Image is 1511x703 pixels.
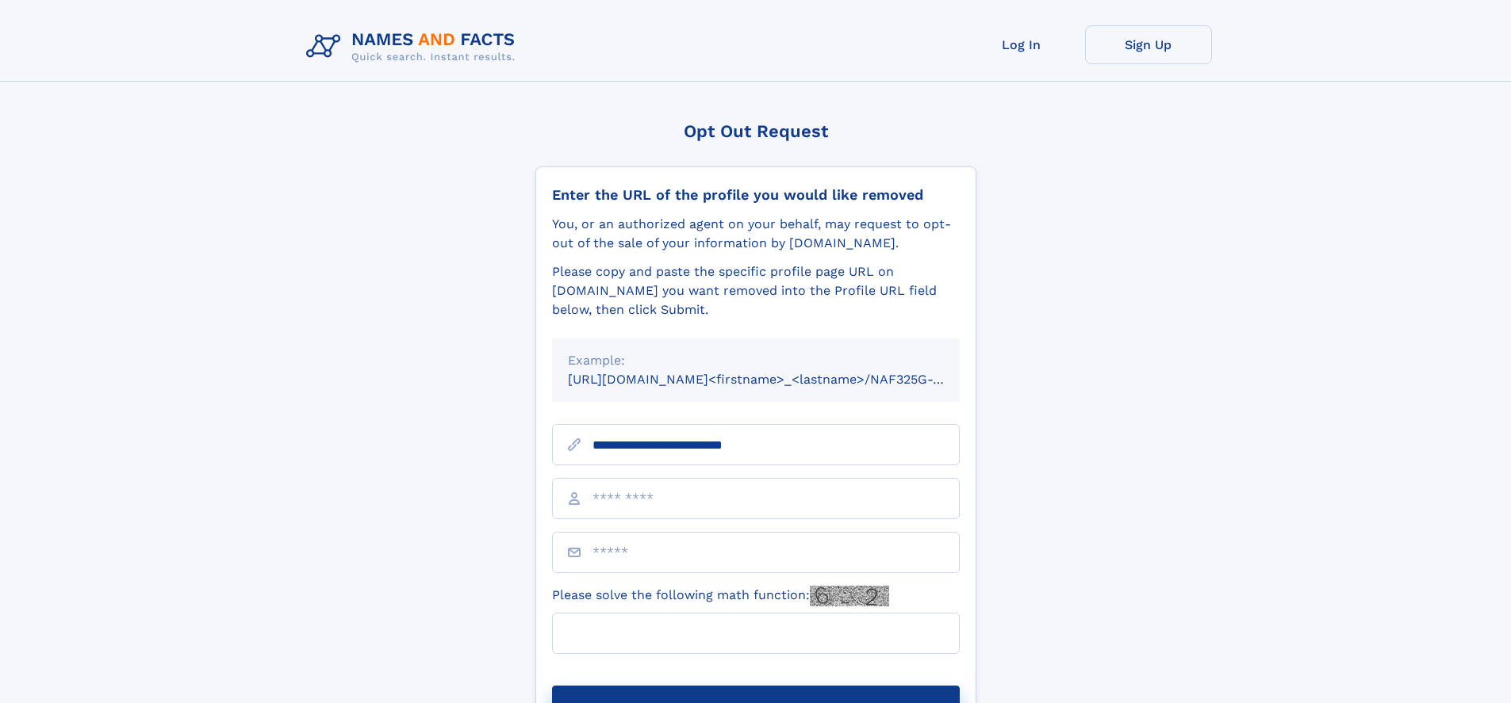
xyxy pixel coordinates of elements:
div: Opt Out Request [535,121,976,141]
small: [URL][DOMAIN_NAME]<firstname>_<lastname>/NAF325G-xxxxxxxx [568,372,990,387]
a: Sign Up [1085,25,1212,64]
div: Example: [568,351,944,370]
div: Enter the URL of the profile you would like removed [552,186,960,204]
img: Logo Names and Facts [300,25,528,68]
a: Log In [958,25,1085,64]
label: Please solve the following math function: [552,586,889,606]
div: You, or an authorized agent on your behalf, may request to opt-out of the sale of your informatio... [552,215,960,253]
div: Please copy and paste the specific profile page URL on [DOMAIN_NAME] you want removed into the Pr... [552,262,960,319]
